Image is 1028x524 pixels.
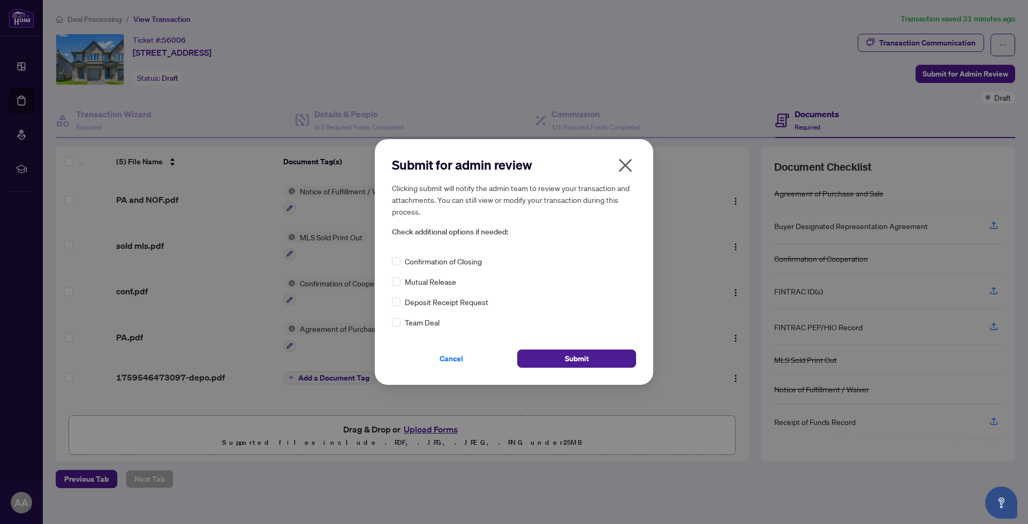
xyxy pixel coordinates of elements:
[392,156,636,173] h2: Submit for admin review
[405,296,488,308] span: Deposit Receipt Request
[405,255,482,267] span: Confirmation of Closing
[985,487,1017,519] button: Open asap
[405,276,456,287] span: Mutual Release
[392,226,636,238] span: Check additional options if needed:
[392,350,511,368] button: Cancel
[617,157,634,174] span: close
[565,350,589,367] span: Submit
[517,350,636,368] button: Submit
[392,182,636,217] h5: Clicking submit will notify the admin team to review your transaction and attachments. You can st...
[440,350,463,367] span: Cancel
[405,316,440,328] span: Team Deal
